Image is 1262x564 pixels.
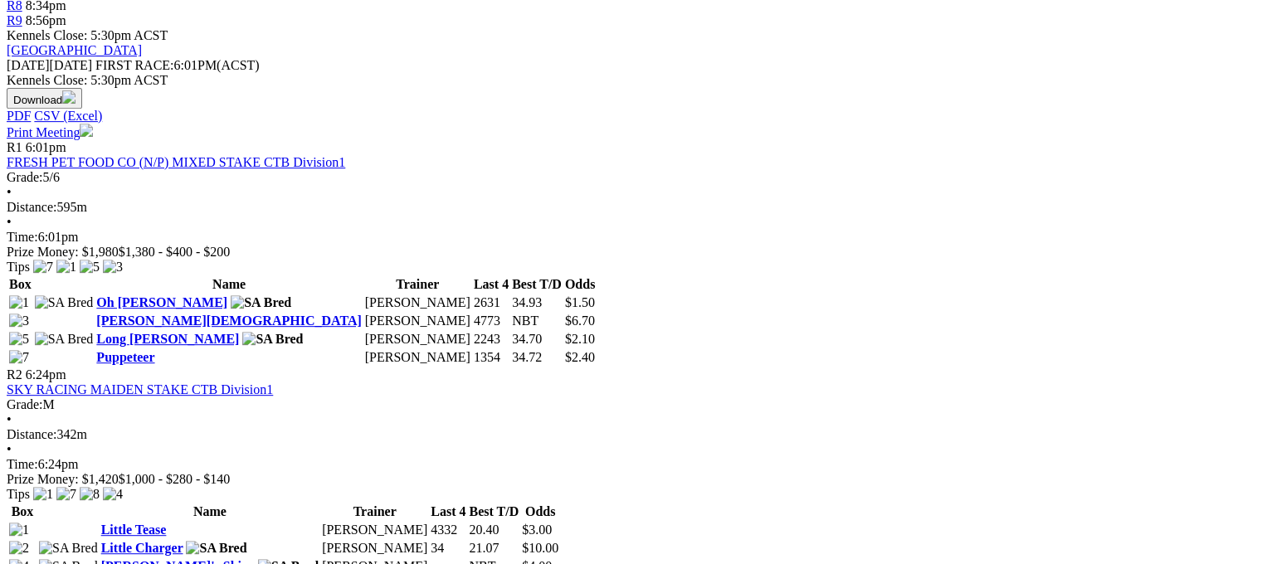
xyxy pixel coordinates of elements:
img: SA Bred [35,295,94,310]
div: 595m [7,200,1255,215]
th: Trainer [321,503,428,520]
img: 3 [9,314,29,328]
td: [PERSON_NAME] [364,331,471,348]
img: download.svg [62,90,76,104]
span: 6:01pm [26,140,66,154]
a: PDF [7,109,31,123]
img: 7 [56,487,76,502]
div: M [7,397,1255,412]
td: 34.93 [511,294,563,311]
span: FIRST RACE: [95,58,173,72]
div: Download [7,109,1255,124]
div: 6:01pm [7,230,1255,245]
a: SKY RACING MAIDEN STAKE CTB Division1 [7,382,273,396]
span: Tips [7,487,30,501]
img: 8 [80,487,100,502]
th: Best T/D [468,503,519,520]
td: 1354 [473,349,509,366]
th: Last 4 [473,276,509,293]
img: 1 [56,260,76,275]
img: SA Bred [231,295,291,310]
span: [DATE] [7,58,92,72]
th: Last 4 [430,503,466,520]
img: 1 [9,523,29,537]
th: Name [95,276,362,293]
a: CSV (Excel) [34,109,102,123]
span: [DATE] [7,58,50,72]
span: $1,380 - $400 - $200 [119,245,231,259]
a: Little Charger [101,541,183,555]
th: Name [100,503,319,520]
a: Oh [PERSON_NAME] [96,295,227,309]
td: 2631 [473,294,509,311]
td: 4332 [430,522,466,538]
span: $2.40 [565,350,595,364]
td: 34 [430,540,466,557]
td: [PERSON_NAME] [321,540,428,557]
span: • [7,412,12,426]
span: $1.50 [565,295,595,309]
span: 6:24pm [26,367,66,382]
img: 5 [9,332,29,347]
a: [PERSON_NAME][DEMOGRAPHIC_DATA] [96,314,361,328]
img: SA Bred [242,332,303,347]
td: 34.70 [511,331,563,348]
td: 4773 [473,313,509,329]
div: 342m [7,427,1255,442]
span: R1 [7,140,22,154]
a: Little Tease [101,523,167,537]
span: Time: [7,457,38,471]
img: SA Bred [186,541,246,556]
img: 2 [9,541,29,556]
span: • [7,442,12,456]
span: 8:56pm [26,13,66,27]
img: SA Bred [39,541,98,556]
td: 2243 [473,331,509,348]
span: Grade: [7,397,43,411]
img: printer.svg [80,124,93,137]
span: $6.70 [565,314,595,328]
div: Prize Money: $1,980 [7,245,1255,260]
div: 6:24pm [7,457,1255,472]
th: Best T/D [511,276,563,293]
span: Box [12,504,34,518]
th: Trainer [364,276,471,293]
img: 1 [33,487,53,502]
span: Box [9,277,32,291]
span: Grade: [7,170,43,184]
span: $3.00 [522,523,552,537]
span: R2 [7,367,22,382]
img: SA Bred [35,332,94,347]
a: [GEOGRAPHIC_DATA] [7,43,142,57]
img: 5 [80,260,100,275]
img: 7 [33,260,53,275]
span: 6:01PM(ACST) [95,58,260,72]
span: • [7,185,12,199]
span: Kennels Close: 5:30pm ACST [7,28,168,42]
div: 5/6 [7,170,1255,185]
td: [PERSON_NAME] [364,294,471,311]
a: Puppeteer [96,350,154,364]
a: FRESH PET FOOD CO (N/P) MIXED STAKE CTB Division1 [7,155,345,169]
td: 20.40 [468,522,519,538]
span: $1,000 - $280 - $140 [119,472,231,486]
div: Kennels Close: 5:30pm ACST [7,73,1255,88]
span: $2.10 [565,332,595,346]
span: • [7,215,12,229]
td: NBT [511,313,563,329]
img: 4 [103,487,123,502]
span: Distance: [7,200,56,214]
th: Odds [521,503,559,520]
td: 34.72 [511,349,563,366]
span: Distance: [7,427,56,441]
a: Print Meeting [7,125,93,139]
a: Long [PERSON_NAME] [96,332,239,346]
span: $10.00 [522,541,558,555]
td: [PERSON_NAME] [364,349,471,366]
img: 1 [9,295,29,310]
img: 3 [103,260,123,275]
span: R9 [7,13,22,27]
span: Tips [7,260,30,274]
th: Odds [564,276,596,293]
span: Time: [7,230,38,244]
